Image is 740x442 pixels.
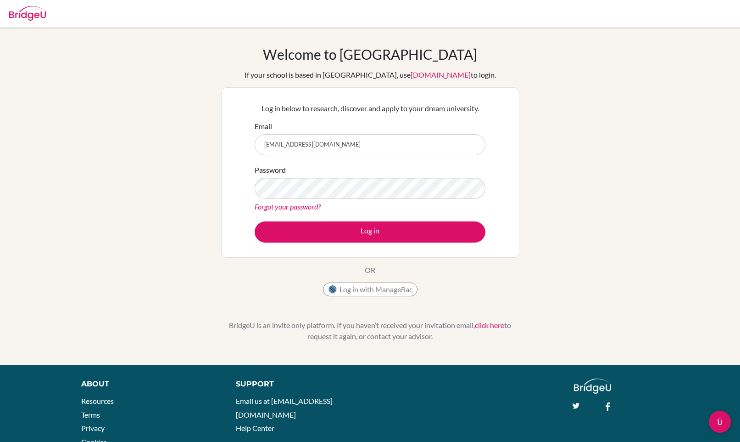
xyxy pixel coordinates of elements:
img: logo_white@2x-f4f0deed5e89b7ecb1c2cc34c3e3d731f90f0f143d5ea2071677605dd97b5244.png [574,379,611,394]
img: Bridge-U [9,6,46,21]
a: Privacy [81,424,105,432]
button: Log in [255,221,485,243]
a: Help Center [236,424,274,432]
p: BridgeU is an invite only platform. If you haven’t received your invitation email, to request it ... [221,320,519,342]
div: Support [236,379,360,390]
a: Forgot your password? [255,202,321,211]
div: About [81,379,215,390]
a: Terms [81,410,100,419]
button: Log in with ManageBac [323,283,417,296]
div: Open Intercom Messenger [709,411,731,433]
h1: Welcome to [GEOGRAPHIC_DATA] [263,46,477,62]
a: Email us at [EMAIL_ADDRESS][DOMAIN_NAME] [236,397,333,419]
a: click here [475,321,504,329]
label: Password [255,164,286,176]
p: OR [365,265,375,276]
label: Email [255,121,272,132]
a: [DOMAIN_NAME] [411,70,471,79]
div: If your school is based in [GEOGRAPHIC_DATA], use to login. [245,69,496,80]
p: Log in below to research, discover and apply to your dream university. [255,103,485,114]
a: Resources [81,397,114,405]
